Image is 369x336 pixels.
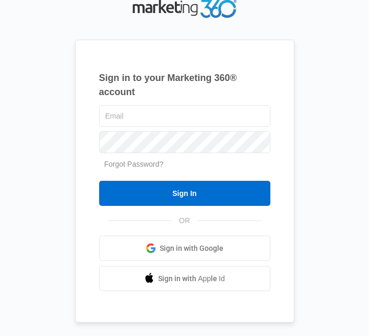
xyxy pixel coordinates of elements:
span: OR [172,215,197,226]
a: Forgot Password? [104,160,164,168]
span: Sign in with Apple Id [158,273,225,284]
input: Sign In [99,181,270,206]
h1: Sign in to your Marketing 360® account [99,71,270,99]
a: Sign in with Google [99,236,270,261]
input: Email [99,105,270,127]
span: Sign in with Google [160,243,223,254]
a: Sign in with Apple Id [99,266,270,291]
